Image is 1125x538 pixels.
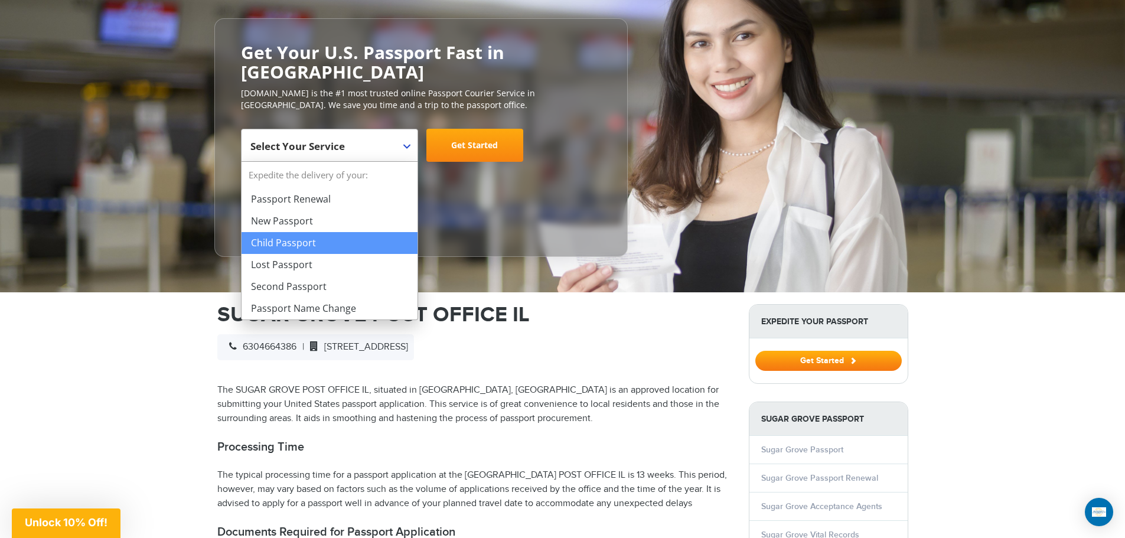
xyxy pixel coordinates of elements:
span: Select Your Service [250,133,406,167]
span: Unlock 10% Off! [25,516,107,529]
li: Second Passport [242,276,418,298]
span: [STREET_ADDRESS] [304,341,408,353]
a: Sugar Grove Acceptance Agents [761,501,882,511]
button: Get Started [755,351,902,371]
span: Select Your Service [241,129,418,162]
span: Starting at $199 + government fees [241,168,601,180]
div: Open Intercom Messenger [1085,498,1113,526]
li: Child Passport [242,232,418,254]
li: Passport Name Change [242,298,418,319]
span: 6304664386 [223,341,296,353]
li: Lost Passport [242,254,418,276]
li: New Passport [242,210,418,232]
p: [DOMAIN_NAME] is the #1 most trusted online Passport Courier Service in [GEOGRAPHIC_DATA]. We sav... [241,87,601,111]
strong: Expedite the delivery of your: [242,162,418,188]
h2: Get Your U.S. Passport Fast in [GEOGRAPHIC_DATA] [241,43,601,81]
strong: Expedite Your Passport [749,305,908,338]
li: Passport Renewal [242,188,418,210]
span: Select Your Service [250,139,345,153]
p: The typical processing time for a passport application at the [GEOGRAPHIC_DATA] POST OFFICE IL is... [217,468,731,511]
p: The SUGAR GROVE POST OFFICE IL, situated in [GEOGRAPHIC_DATA], [GEOGRAPHIC_DATA] is an approved l... [217,383,731,426]
div: | [217,334,414,360]
strong: Sugar Grove Passport [749,402,908,436]
a: Get Started [426,129,523,162]
li: Expedite the delivery of your: [242,162,418,319]
a: Sugar Grove Passport Renewal [761,473,878,483]
a: Sugar Grove Passport [761,445,843,455]
h1: SUGAR GROVE POST OFFICE IL [217,304,731,325]
div: Unlock 10% Off! [12,508,120,538]
a: Get Started [755,356,902,365]
h2: Processing Time [217,440,731,454]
